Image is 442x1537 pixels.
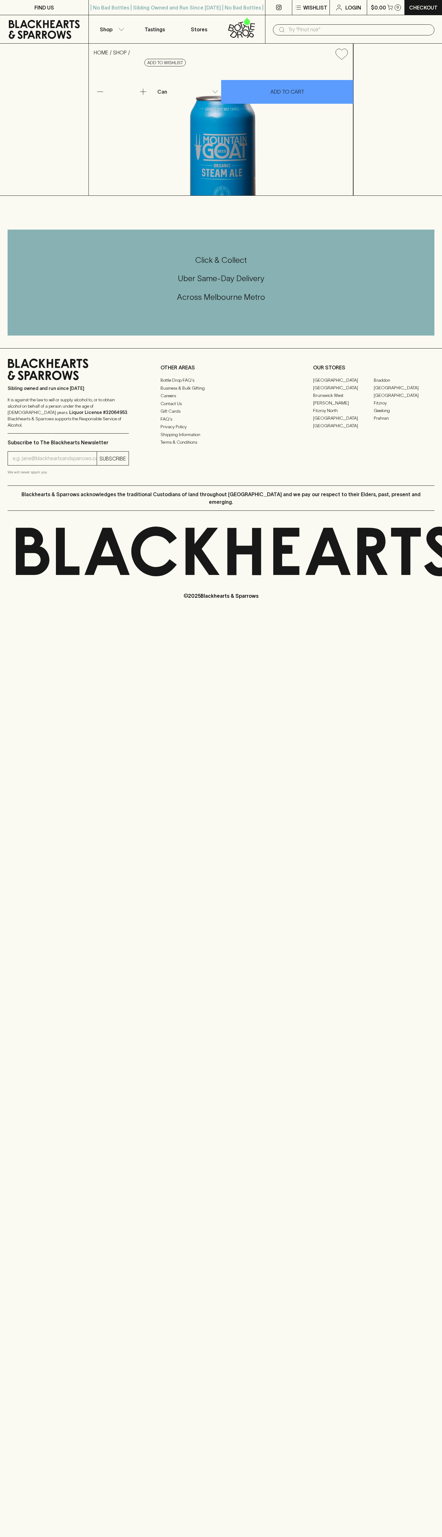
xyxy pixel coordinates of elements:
[160,431,282,438] a: Shipping Information
[374,384,434,392] a: [GEOGRAPHIC_DATA]
[8,397,129,428] p: It is against the law to sell or supply alcohol to, or to obtain alcohol on behalf of a person un...
[155,85,221,98] div: Can
[345,4,361,11] p: Login
[313,422,374,429] a: [GEOGRAPHIC_DATA]
[89,65,353,195] img: 3010.png
[221,80,353,104] button: ADD TO CART
[160,408,282,415] a: Gift Cards
[160,377,282,384] a: Bottle Drop FAQ's
[313,376,374,384] a: [GEOGRAPHIC_DATA]
[8,439,129,446] p: Subscribe to The Blackhearts Newsletter
[270,88,304,96] p: ADD TO CART
[89,15,133,43] button: Shop
[313,392,374,399] a: Brunswick West
[100,26,112,33] p: Shop
[374,399,434,407] a: Fitzroy
[145,26,165,33] p: Tastings
[113,50,127,55] a: SHOP
[374,414,434,422] a: Prahran
[100,455,126,462] p: SUBSCRIBE
[397,6,399,9] p: 0
[8,385,129,392] p: Sibling owned and run since [DATE]
[313,407,374,414] a: Fitzroy North
[160,400,282,407] a: Contact Us
[8,469,129,475] p: We will never spam you
[97,452,129,465] button: SUBSCRIBE
[313,399,374,407] a: [PERSON_NAME]
[34,4,54,11] p: FIND US
[313,414,374,422] a: [GEOGRAPHIC_DATA]
[160,439,282,446] a: Terms & Conditions
[94,50,108,55] a: HOME
[303,4,327,11] p: Wishlist
[144,59,186,66] button: Add to wishlist
[133,15,177,43] a: Tastings
[313,384,374,392] a: [GEOGRAPHIC_DATA]
[8,230,434,336] div: Call to action block
[371,4,386,11] p: $0.00
[160,423,282,431] a: Privacy Policy
[12,491,430,506] p: Blackhearts & Sparrows acknowledges the traditional Custodians of land throughout [GEOGRAPHIC_DAT...
[8,292,434,302] h5: Across Melbourne Metro
[177,15,221,43] a: Stores
[69,410,127,415] strong: Liquor License #32064953
[374,376,434,384] a: Braddon
[409,4,438,11] p: Checkout
[191,26,207,33] p: Stores
[8,273,434,284] h5: Uber Same-Day Delivery
[374,392,434,399] a: [GEOGRAPHIC_DATA]
[157,88,167,96] p: Can
[160,364,282,371] p: OTHER AREAS
[8,255,434,265] h5: Click & Collect
[288,25,429,35] input: Try "Pinot noir"
[374,407,434,414] a: Geelong
[333,46,350,62] button: Add to wishlist
[160,415,282,423] a: FAQ's
[313,364,434,371] p: OUR STORES
[160,384,282,392] a: Business & Bulk Gifting
[13,454,97,464] input: e.g. jane@blackheartsandsparrows.com.au
[160,392,282,400] a: Careers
